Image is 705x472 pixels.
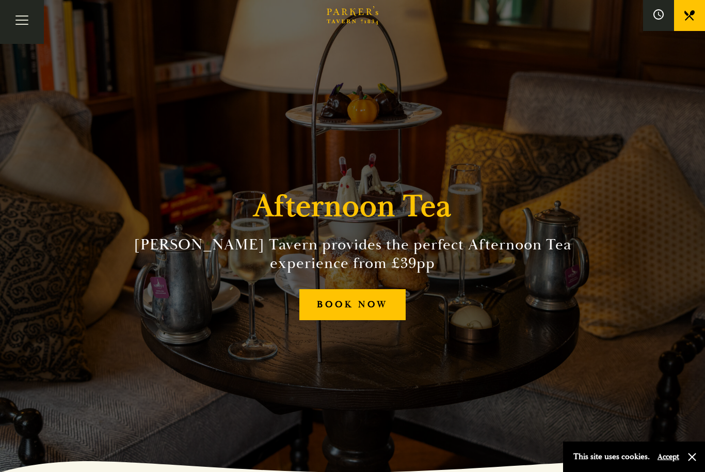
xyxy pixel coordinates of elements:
p: This site uses cookies. [573,449,650,464]
button: Close and accept [687,452,697,462]
h2: [PERSON_NAME] Tavern provides the perfect Afternoon Tea experience from £39pp [117,235,588,273]
h1: Afternoon Tea [253,188,452,225]
a: BOOK NOW [299,289,406,321]
button: Accept [658,452,679,462]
